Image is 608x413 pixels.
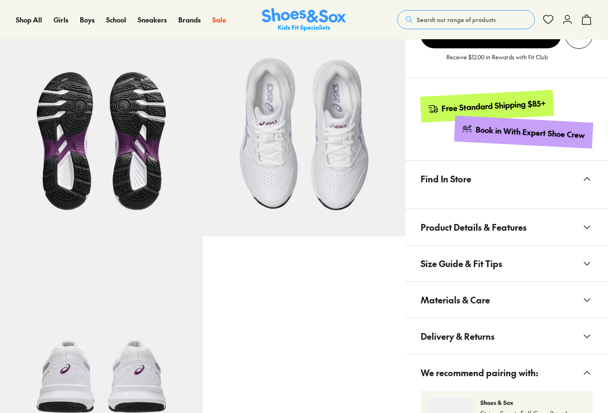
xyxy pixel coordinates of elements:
span: Boys [80,15,95,24]
span: Sale [212,15,226,24]
span: Materials & Care [421,286,490,314]
a: Sale [212,15,226,25]
span: Sneakers [138,15,167,24]
a: Book in With Expert Shoe Crew [454,116,593,149]
span: Size Guide & Fit Tips [421,249,502,278]
a: Boys [80,15,95,25]
span: Brands [178,15,201,24]
span: School [106,15,126,24]
a: Free Standard Shipping $85+ [420,90,554,123]
button: Search our range of products [397,10,535,29]
a: Shop All [16,15,42,25]
a: Shoes & Sox [262,8,346,32]
span: We recommend pairing with: [421,358,538,387]
span: Girls [54,15,68,24]
span: Find In Store [421,165,471,193]
button: Size Guide & Fit Tips [405,246,608,281]
button: Product Details & Features [405,209,608,245]
button: Delivery & Returns [405,318,608,354]
a: Sneakers [138,15,167,25]
span: Delivery & Returns [421,322,495,350]
button: Materials & Care [405,282,608,318]
img: SNS_Logo_Responsive.svg [262,8,346,32]
div: Free Standard Shipping $85+ [442,98,546,114]
span: Search our range of products [417,15,496,24]
a: Girls [54,15,68,25]
button: Find In Store [405,161,608,197]
a: Brands [178,15,201,25]
a: School [106,15,126,25]
p: Receive $12.00 in Rewards with Fit Club [446,53,548,70]
div: Book in With Expert Shoe Crew [476,124,586,141]
span: Product Details & Features [421,213,527,241]
button: We recommend pairing with: [405,355,608,391]
img: 9-498634_1 [203,33,405,236]
span: Shop All [16,15,42,24]
p: Shoes & Sox [480,398,585,407]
